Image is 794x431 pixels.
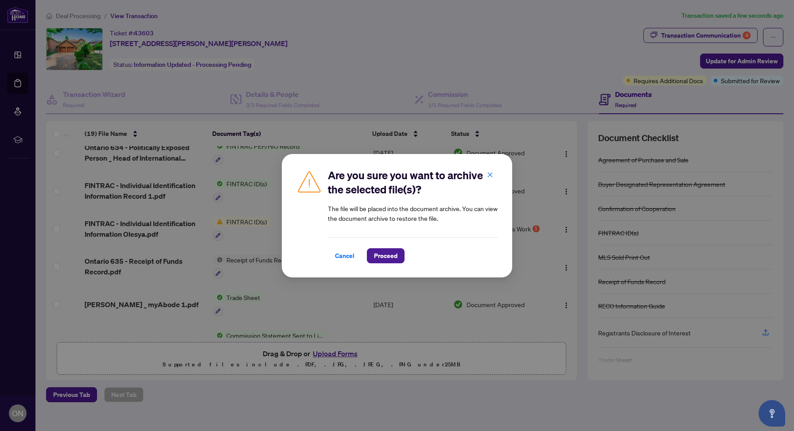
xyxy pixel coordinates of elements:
[328,168,498,196] h2: Are you sure you want to archive the selected file(s)?
[374,249,397,263] span: Proceed
[759,400,785,427] button: Open asap
[296,168,323,195] img: Caution Icon
[328,204,498,223] article: The file will be placed into the document archive. You can view the document archive to restore t...
[328,248,362,263] button: Cancel
[367,248,405,263] button: Proceed
[335,249,354,263] span: Cancel
[487,171,493,177] span: close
